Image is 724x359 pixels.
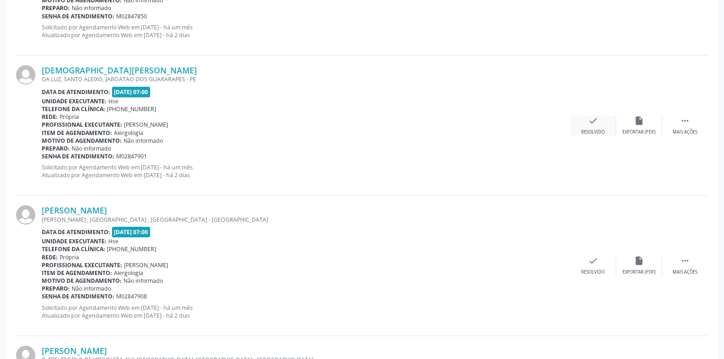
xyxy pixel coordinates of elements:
[623,269,656,275] div: Exportar (PDF)
[42,269,112,277] b: Item de agendamento:
[108,97,118,105] span: Hse
[42,163,570,179] p: Solicitado por Agendamento Web em [DATE] - há um mês Atualizado por Agendamento Web em [DATE] - h...
[42,4,70,12] b: Preparo:
[42,75,570,83] div: DA LUZ, SANTO ALEIXO, JABOATAO DOS GUARARAPES - PE
[42,253,58,261] b: Rede:
[588,256,598,266] i: check
[42,245,105,253] b: Telefone da clínica:
[16,65,35,84] img: img
[680,116,690,126] i: 
[107,245,156,253] span: [PHONE_NUMBER]
[42,121,122,129] b: Profissional executante:
[42,261,122,269] b: Profissional executante:
[60,113,79,121] span: Própria
[108,237,118,245] span: Hse
[42,113,58,121] b: Rede:
[112,227,151,237] span: [DATE] 07:00
[42,237,107,245] b: Unidade executante:
[123,137,163,145] span: Não informado
[581,269,605,275] div: Resolvido
[16,205,35,224] img: img
[634,256,644,266] i: insert_drive_file
[124,261,168,269] span: [PERSON_NAME]
[581,129,605,135] div: Resolvido
[72,285,111,292] span: Não informado
[42,145,70,152] b: Preparo:
[42,228,110,236] b: Data de atendimento:
[634,116,644,126] i: insert_drive_file
[42,292,114,300] b: Senha de atendimento:
[42,105,105,113] b: Telefone da clínica:
[588,116,598,126] i: check
[112,87,151,97] span: [DATE] 07:00
[42,97,107,105] b: Unidade executante:
[72,145,111,152] span: Não informado
[42,346,107,356] a: [PERSON_NAME]
[114,129,143,137] span: Alergologia
[72,4,111,12] span: Não informado
[42,65,197,75] a: [DEMOGRAPHIC_DATA][PERSON_NAME]
[42,88,110,96] b: Data de atendimento:
[116,12,147,20] span: M02847850
[673,129,697,135] div: Mais ações
[42,152,114,160] b: Senha de atendimento:
[42,205,107,215] a: [PERSON_NAME]
[116,152,147,160] span: M02847901
[42,216,570,224] div: [PERSON_NAME] , [GEOGRAPHIC_DATA] , [GEOGRAPHIC_DATA] - [GEOGRAPHIC_DATA]
[42,137,122,145] b: Motivo de agendamento:
[623,129,656,135] div: Exportar (PDF)
[124,121,168,129] span: [PERSON_NAME]
[42,129,112,137] b: Item de agendamento:
[42,285,70,292] b: Preparo:
[123,277,163,285] span: Não informado
[114,269,143,277] span: Alergologia
[42,277,122,285] b: Motivo de agendamento:
[116,292,147,300] span: M02847908
[680,256,690,266] i: 
[42,304,570,320] p: Solicitado por Agendamento Web em [DATE] - há um mês Atualizado por Agendamento Web em [DATE] - h...
[673,269,697,275] div: Mais ações
[42,23,570,39] p: Solicitado por Agendamento Web em [DATE] - há um mês Atualizado por Agendamento Web em [DATE] - h...
[107,105,156,113] span: [PHONE_NUMBER]
[60,253,79,261] span: Própria
[42,12,114,20] b: Senha de atendimento:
